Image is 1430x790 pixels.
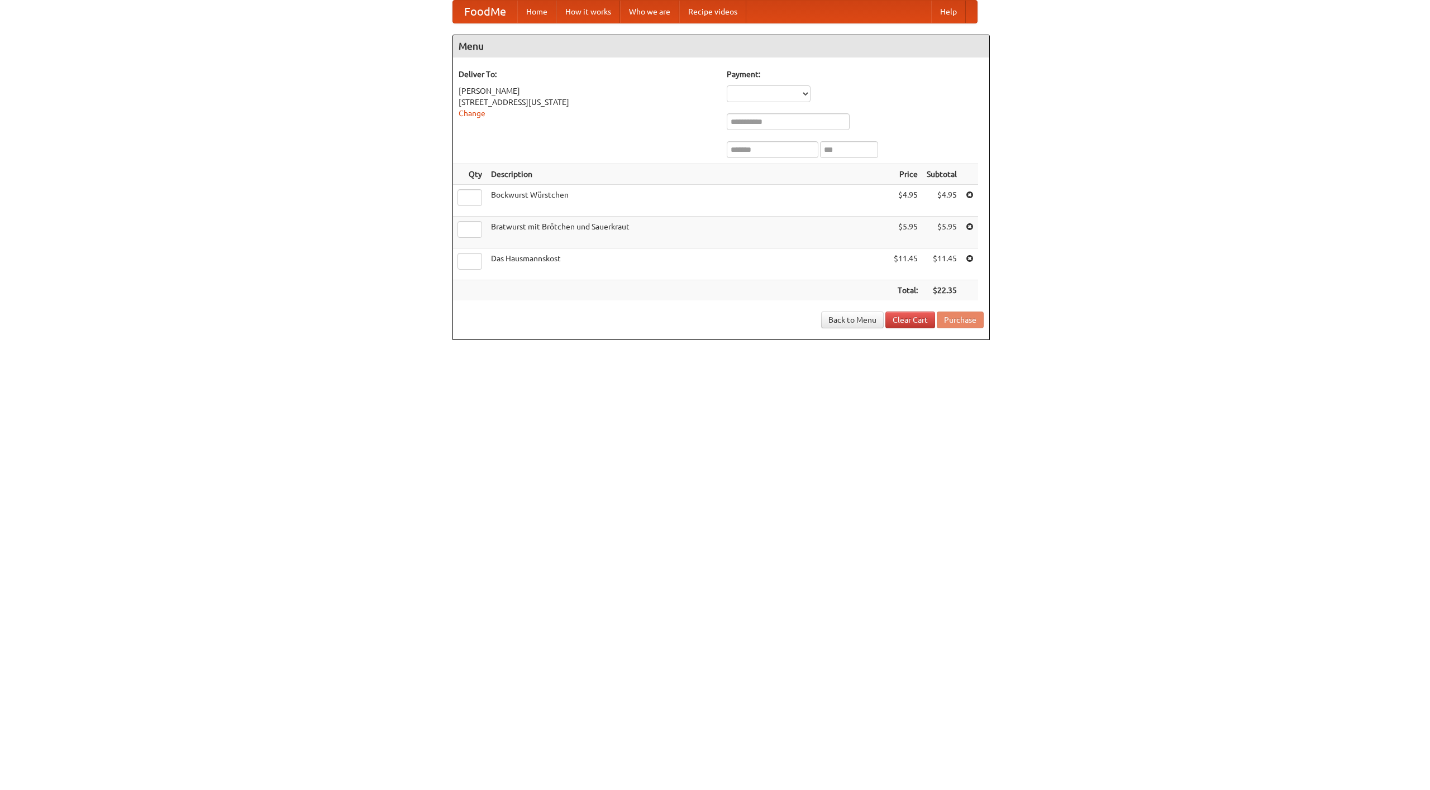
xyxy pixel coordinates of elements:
[922,248,961,280] td: $11.45
[922,280,961,301] th: $22.35
[727,69,984,80] h5: Payment:
[453,164,487,185] th: Qty
[922,164,961,185] th: Subtotal
[889,185,922,217] td: $4.95
[459,69,716,80] h5: Deliver To:
[517,1,556,23] a: Home
[556,1,620,23] a: How it works
[487,248,889,280] td: Das Hausmannskost
[889,280,922,301] th: Total:
[487,217,889,248] td: Bratwurst mit Brötchen und Sauerkraut
[937,312,984,328] button: Purchase
[620,1,679,23] a: Who we are
[487,164,889,185] th: Description
[922,185,961,217] td: $4.95
[922,217,961,248] td: $5.95
[487,185,889,217] td: Bockwurst Würstchen
[459,97,716,108] div: [STREET_ADDRESS][US_STATE]
[821,312,884,328] a: Back to Menu
[679,1,746,23] a: Recipe videos
[459,109,485,118] a: Change
[889,248,922,280] td: $11.45
[453,1,517,23] a: FoodMe
[885,312,935,328] a: Clear Cart
[459,85,716,97] div: [PERSON_NAME]
[889,217,922,248] td: $5.95
[453,35,989,58] h4: Menu
[889,164,922,185] th: Price
[931,1,966,23] a: Help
